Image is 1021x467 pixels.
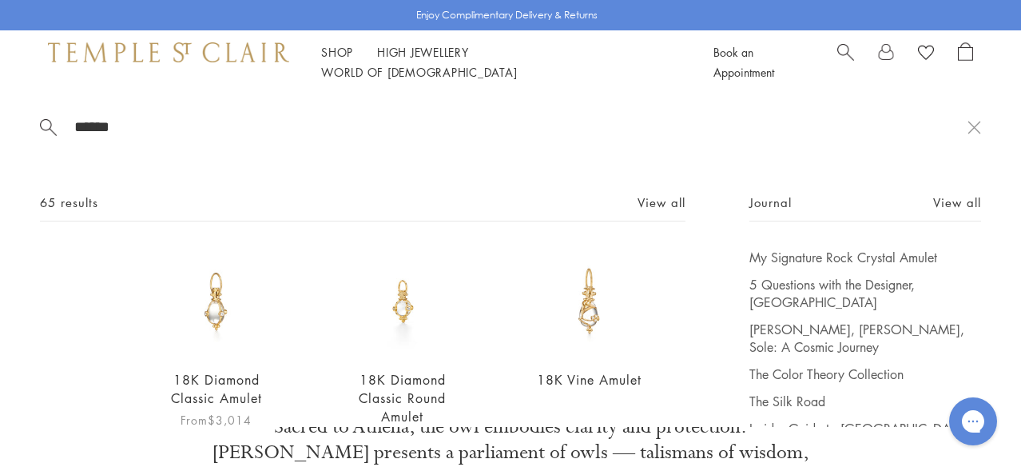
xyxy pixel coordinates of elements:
a: 5 Questions with the Designer, [GEOGRAPHIC_DATA] [749,276,981,311]
img: P51800-E9 [163,249,269,355]
span: 65 results [40,193,98,213]
a: 18K Diamond Classic Amulet [171,371,262,407]
a: 18K Vine Amulet [537,371,642,389]
a: [PERSON_NAME], [PERSON_NAME], Sole: A Cosmic Journey [749,321,981,356]
a: High JewelleryHigh Jewellery [377,44,469,60]
img: P51816-E11VINE [536,249,642,355]
a: My Signature Rock Crystal Amulet [749,249,981,266]
iframe: Gorgias live chat messenger [941,392,1005,451]
a: View all [638,194,685,211]
a: ShopShop [321,44,353,60]
a: 18K Diamond Classic Round Amulet [359,371,446,425]
span: From [181,411,252,429]
span: $3,014 [208,412,252,428]
p: Enjoy Complimentary Delivery & Returns [416,7,598,23]
img: Temple St. Clair [48,42,289,62]
a: Open Shopping Bag [958,42,973,82]
nav: Main navigation [321,42,677,82]
a: Search [837,42,854,82]
a: Insider Guide to [GEOGRAPHIC_DATA] [749,420,981,437]
a: Book an Appointment [713,44,774,80]
img: P51800-R8 [349,249,455,355]
span: Journal [749,193,792,213]
a: The Color Theory Collection [749,365,981,383]
a: View Wishlist [918,42,934,66]
a: View all [933,194,981,211]
a: World of [DEMOGRAPHIC_DATA]World of [DEMOGRAPHIC_DATA] [321,64,517,80]
a: The Silk Road [749,393,981,410]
